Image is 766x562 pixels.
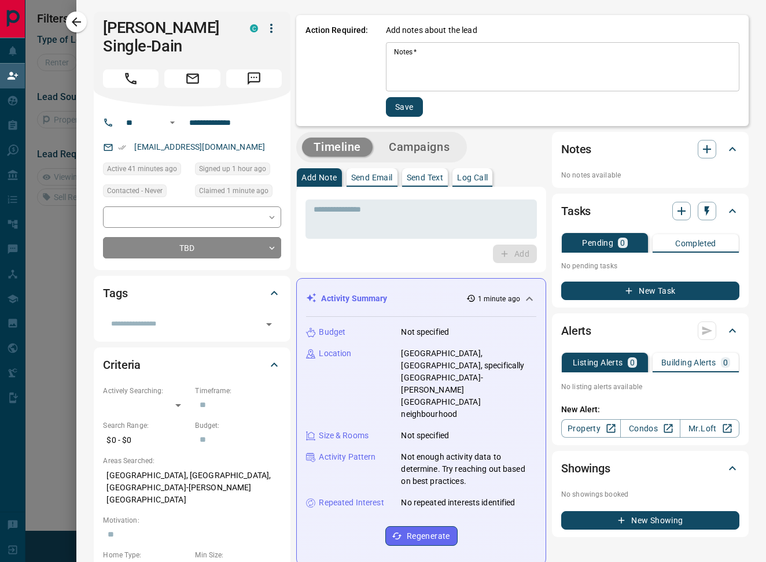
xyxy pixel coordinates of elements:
[118,143,126,151] svg: Email Verified
[561,382,739,392] p: No listing alerts available
[561,257,739,275] p: No pending tasks
[561,202,591,220] h2: Tasks
[561,489,739,500] p: No showings booked
[478,294,520,304] p: 1 minute ago
[103,356,141,374] h2: Criteria
[401,347,536,420] p: [GEOGRAPHIC_DATA], [GEOGRAPHIC_DATA], specifically [GEOGRAPHIC_DATA]-[PERSON_NAME][GEOGRAPHIC_DAT...
[319,430,369,442] p: Size & Rooms
[401,497,515,509] p: No repeated interests identified
[319,326,345,338] p: Budget
[107,163,177,175] span: Active 41 minutes ago
[561,140,591,158] h2: Notes
[386,97,423,117] button: Save
[103,237,281,258] div: TBD
[305,24,368,117] p: Action Required:
[401,326,449,338] p: Not specified
[103,550,189,560] p: Home Type:
[195,550,281,560] p: Min Size:
[306,288,536,309] div: Activity Summary1 minute ago
[321,293,387,305] p: Activity Summary
[319,451,375,463] p: Activity Pattern
[457,173,488,182] p: Log Call
[301,173,337,182] p: Add Note
[407,173,444,182] p: Send Text
[103,420,189,431] p: Search Range:
[630,358,635,367] p: 0
[386,24,477,36] p: Add notes about the lead
[195,184,281,201] div: Fri Sep 12 2025
[680,419,739,438] a: Mr.Loft
[377,138,461,157] button: Campaigns
[226,69,282,88] span: Message
[164,69,220,88] span: Email
[561,197,739,225] div: Tasks
[561,419,621,438] a: Property
[195,386,281,396] p: Timeframe:
[103,515,281,526] p: Motivation:
[261,316,277,332] button: Open
[561,511,739,530] button: New Showing
[561,317,739,345] div: Alerts
[401,430,449,442] p: Not specified
[561,170,739,180] p: No notes available
[107,185,163,197] span: Contacted - Never
[561,454,739,482] div: Showings
[302,138,373,157] button: Timeline
[103,19,233,56] h1: [PERSON_NAME] Single-Dain
[561,282,739,300] button: New Task
[582,239,613,247] p: Pending
[103,69,159,88] span: Call
[103,351,281,379] div: Criteria
[134,142,265,151] a: [EMAIL_ADDRESS][DOMAIN_NAME]
[573,358,623,367] p: Listing Alerts
[195,420,281,431] p: Budget:
[620,239,625,247] p: 0
[675,239,716,247] p: Completed
[561,321,591,340] h2: Alerts
[103,279,281,307] div: Tags
[723,358,728,367] p: 0
[165,116,179,130] button: Open
[661,358,716,367] p: Building Alerts
[319,347,351,360] p: Location
[620,419,680,438] a: Condos
[199,163,266,175] span: Signed up 1 hour ago
[103,431,189,450] p: $0 - $0
[561,135,739,163] div: Notes
[385,526,458,546] button: Regenerate
[103,466,281,509] p: [GEOGRAPHIC_DATA], [GEOGRAPHIC_DATA], [GEOGRAPHIC_DATA]-[PERSON_NAME][GEOGRAPHIC_DATA]
[103,162,189,179] div: Fri Sep 12 2025
[351,173,393,182] p: Send Email
[199,185,268,197] span: Claimed 1 minute ago
[561,404,739,416] p: New Alert:
[103,284,127,302] h2: Tags
[103,386,189,396] p: Actively Searching:
[401,451,536,487] p: Not enough activity data to determine. Try reaching out based on best practices.
[319,497,384,509] p: Repeated Interest
[103,456,281,466] p: Areas Searched:
[561,459,610,478] h2: Showings
[195,162,281,179] div: Fri Sep 12 2025
[250,24,258,32] div: condos.ca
